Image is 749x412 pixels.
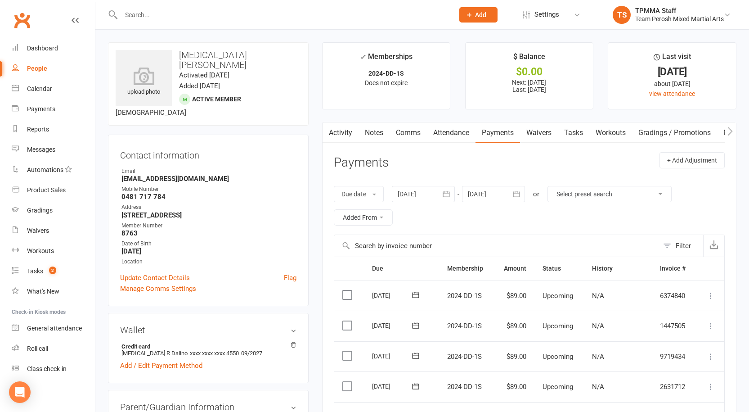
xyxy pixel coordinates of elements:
[27,186,66,194] div: Product Sales
[116,109,186,117] span: [DEMOGRAPHIC_DATA]
[27,146,55,153] div: Messages
[27,288,59,295] div: What's New
[360,53,366,61] i: ✓
[116,67,172,97] div: upload photo
[616,67,728,77] div: [DATE]
[120,272,190,283] a: Update Contact Details
[192,95,241,103] span: Active member
[372,349,413,363] div: [DATE]
[613,6,631,24] div: TS
[121,185,296,194] div: Mobile Number
[121,229,296,237] strong: 8763
[649,90,695,97] a: view attendance
[241,350,262,357] span: 09/2027
[12,180,95,200] a: Product Sales
[120,360,202,371] a: Add / Edit Payment Method
[120,325,296,335] h3: Wallet
[543,322,573,330] span: Upcoming
[520,122,558,143] a: Waivers
[121,203,296,212] div: Address
[360,51,413,68] div: Memberships
[12,318,95,339] a: General attendance kiosk mode
[447,353,482,361] span: 2024-DD-1S
[592,292,604,300] span: N/A
[474,79,585,93] p: Next: [DATE] Last: [DATE]
[592,322,604,330] span: N/A
[27,65,47,72] div: People
[635,7,724,15] div: TPMMA Staff
[121,258,296,266] div: Location
[27,207,53,214] div: Gradings
[116,50,301,70] h3: [MEDICAL_DATA][PERSON_NAME]
[49,267,56,274] span: 2
[676,240,691,251] div: Filter
[12,119,95,140] a: Reports
[494,257,535,280] th: Amount
[474,67,585,77] div: $0.00
[334,186,384,202] button: Due date
[533,189,539,199] div: or
[27,85,52,92] div: Calendar
[334,156,389,170] h3: Payments
[12,221,95,241] a: Waivers
[475,122,520,143] a: Payments
[120,342,296,358] li: [MEDICAL_DATA] R Dalino
[359,122,390,143] a: Notes
[12,241,95,261] a: Workouts
[27,126,49,133] div: Reports
[543,383,573,391] span: Upcoming
[652,257,696,280] th: Invoice #
[12,200,95,221] a: Gradings
[447,383,482,391] span: 2024-DD-1S
[364,257,439,280] th: Due
[652,281,696,311] td: 6374840
[632,122,717,143] a: Gradings / Promotions
[27,45,58,52] div: Dashboard
[120,402,296,412] h3: Parent/Guardian Information
[12,140,95,160] a: Messages
[494,371,535,402] td: $89.00
[121,193,296,201] strong: 0481 717 784
[121,247,296,255] strong: [DATE]
[120,283,196,294] a: Manage Comms Settings
[179,82,220,90] time: Added [DATE]
[27,267,43,275] div: Tasks
[11,9,33,32] a: Clubworx
[652,341,696,372] td: 9719434
[534,257,584,280] th: Status
[121,222,296,230] div: Member Number
[121,211,296,219] strong: [STREET_ADDRESS]
[27,325,82,332] div: General attendance
[27,166,63,173] div: Automations
[447,322,482,330] span: 2024-DD-1S
[494,341,535,372] td: $89.00
[284,272,296,283] a: Flag
[365,79,408,86] span: Does not expire
[654,51,691,67] div: Last visit
[427,122,475,143] a: Attendance
[447,292,482,300] span: 2024-DD-1S
[534,5,559,25] span: Settings
[439,257,494,280] th: Membership
[390,122,427,143] a: Comms
[12,261,95,281] a: Tasks 2
[589,122,632,143] a: Workouts
[592,383,604,391] span: N/A
[368,70,404,77] strong: 2024-DD-1S
[27,345,48,352] div: Roll call
[12,359,95,379] a: Class kiosk mode
[27,247,54,254] div: Workouts
[652,311,696,341] td: 1447505
[372,318,413,332] div: [DATE]
[494,311,535,341] td: $89.00
[459,7,498,23] button: Add
[121,175,296,183] strong: [EMAIL_ADDRESS][DOMAIN_NAME]
[121,167,296,176] div: Email
[334,235,659,257] input: Search by invoice number
[121,240,296,248] div: Date of Birth
[659,235,703,257] button: Filter
[635,15,724,23] div: Team Perosh Mixed Martial Arts
[592,353,604,361] span: N/A
[12,160,95,180] a: Automations
[12,38,95,59] a: Dashboard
